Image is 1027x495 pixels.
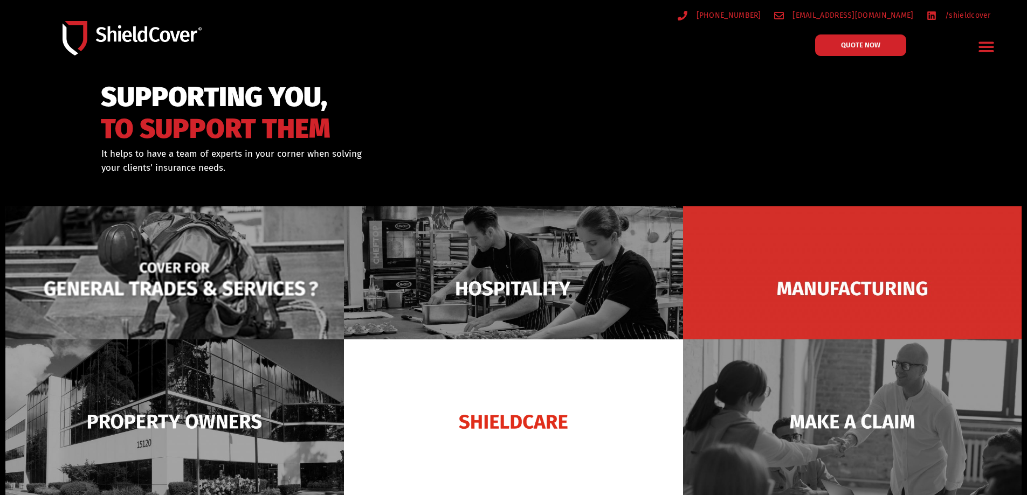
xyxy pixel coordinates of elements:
[63,21,202,55] img: Shield-Cover-Underwriting-Australia-logo-full
[694,9,761,22] span: [PHONE_NUMBER]
[101,161,569,175] p: your clients’ insurance needs.
[974,34,1000,59] div: Menu Toggle
[101,86,330,108] span: SUPPORTING YOU,
[841,41,880,48] span: QUOTE NOW
[942,9,991,22] span: /shieldcover
[815,34,906,56] a: QUOTE NOW
[790,9,913,22] span: [EMAIL_ADDRESS][DOMAIN_NAME]
[816,110,1027,495] iframe: LiveChat chat widget
[774,9,914,22] a: [EMAIL_ADDRESS][DOMAIN_NAME]
[927,9,991,22] a: /shieldcover
[678,9,761,22] a: [PHONE_NUMBER]
[101,147,569,175] div: It helps to have a team of experts in your corner when solving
